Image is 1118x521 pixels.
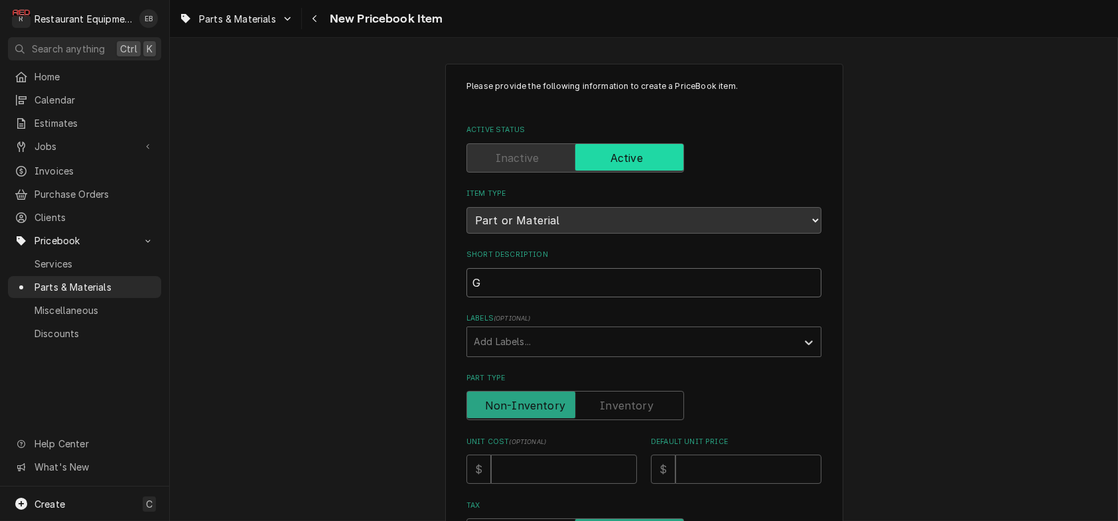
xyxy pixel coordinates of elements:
div: Part Type [466,373,821,420]
span: Invoices [35,164,155,178]
div: Restaurant Equipment Diagnostics's Avatar [12,9,31,28]
a: Go to Jobs [8,135,161,157]
span: Help Center [35,437,153,451]
div: Active [466,143,821,173]
span: Parts & Materials [35,280,155,294]
div: Short Description [466,250,821,297]
span: Search anything [32,42,105,56]
span: ( optional ) [509,438,546,445]
div: Item Type [466,188,821,233]
a: Go to Parts & Materials [174,8,299,30]
a: Purchase Orders [8,183,161,205]
a: Go to What's New [8,456,161,478]
button: Navigate back [305,8,326,29]
a: Go to Help Center [8,433,161,455]
p: Please provide the following information to create a PriceBook item. [466,80,821,105]
div: $ [466,455,491,484]
span: C [146,497,153,511]
div: Active Status [466,125,821,172]
span: Miscellaneous [35,303,155,317]
span: Jobs [35,139,135,153]
a: Calendar [8,89,161,111]
span: Estimates [35,116,155,130]
a: Home [8,66,161,88]
label: Labels [466,313,821,324]
div: EB [139,9,158,28]
div: $ [651,455,675,484]
div: Emily Bird's Avatar [139,9,158,28]
span: New Pricebook Item [326,10,443,28]
label: Tax [466,500,821,511]
div: Unit Cost [466,437,637,484]
label: Part Type [466,373,821,384]
span: K [147,42,153,56]
a: Go to Pricebook [8,230,161,252]
span: Clients [35,210,155,224]
a: Invoices [8,160,161,182]
span: Home [35,70,155,84]
a: Miscellaneous [8,299,161,321]
span: Discounts [35,327,155,340]
div: Default Unit Price [651,437,821,484]
button: Search anythingCtrlK [8,37,161,60]
a: Clients [8,206,161,228]
label: Short Description [466,250,821,260]
span: Create [35,498,65,510]
div: Labels [466,313,821,356]
label: Default Unit Price [651,437,821,447]
label: Unit Cost [466,437,637,447]
span: Purchase Orders [35,187,155,201]
input: Name used to describe this Part or Material [466,268,821,297]
a: Discounts [8,323,161,344]
span: What's New [35,460,153,474]
span: Services [35,257,155,271]
a: Parts & Materials [8,276,161,298]
span: Ctrl [120,42,137,56]
div: R [12,9,31,28]
span: Parts & Materials [199,12,276,26]
span: Pricebook [35,234,135,248]
a: Services [8,253,161,275]
div: Restaurant Equipment Diagnostics [35,12,132,26]
span: Calendar [35,93,155,107]
label: Item Type [466,188,821,199]
a: Estimates [8,112,161,134]
span: ( optional ) [494,315,531,322]
label: Active Status [466,125,821,135]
